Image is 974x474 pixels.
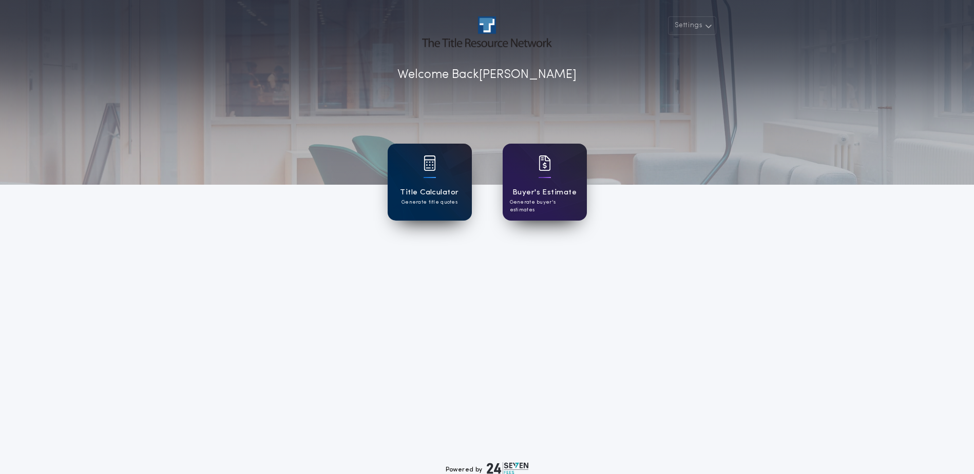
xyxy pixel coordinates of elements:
[422,16,551,47] img: account-logo
[668,16,716,35] button: Settings
[510,199,580,214] p: Generate buyer's estimates
[402,199,457,206] p: Generate title quotes
[424,155,436,171] img: card icon
[397,66,577,84] p: Welcome Back [PERSON_NAME]
[539,155,551,171] img: card icon
[512,187,577,199] h1: Buyer's Estimate
[400,187,459,199] h1: Title Calculator
[503,144,587,221] a: card iconBuyer's EstimateGenerate buyer's estimates
[388,144,472,221] a: card iconTitle CalculatorGenerate title quotes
